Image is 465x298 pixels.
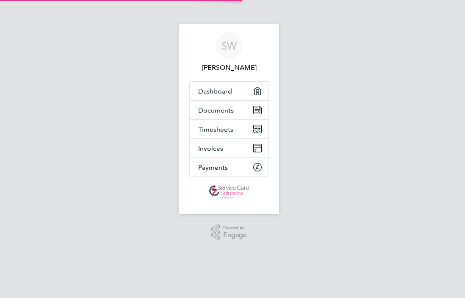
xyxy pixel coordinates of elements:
[190,139,268,157] a: Invoices
[223,224,247,232] span: Powered by
[198,125,233,133] span: Timesheets
[190,82,268,100] a: Dashboard
[198,144,223,152] span: Invoices
[209,185,249,199] img: servicecare-logo-retina.png
[189,63,269,73] span: Susan-Anne Williams
[189,32,269,73] a: SW[PERSON_NAME]
[189,185,269,199] a: Go to home page
[190,101,268,119] a: Documents
[190,158,268,177] a: Payments
[221,40,237,51] span: SW
[179,24,279,214] nav: Main navigation
[198,163,228,171] span: Payments
[198,106,234,114] span: Documents
[198,87,232,95] span: Dashboard
[223,232,247,239] span: Engage
[211,224,247,240] a: Powered byEngage
[190,120,268,138] a: Timesheets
